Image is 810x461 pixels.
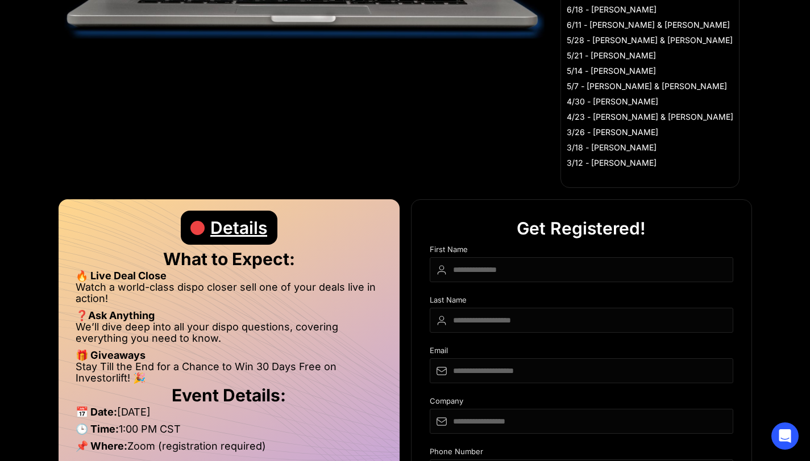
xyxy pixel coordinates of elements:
[430,245,733,257] div: First Name
[430,296,733,308] div: Last Name
[76,282,383,310] li: Watch a world-class dispo closer sell one of your deals live in action!
[163,249,295,269] strong: What to Expect:
[76,441,383,458] li: Zoom (registration required)
[76,349,146,361] strong: 🎁 Giveaways
[76,406,117,418] strong: 📅 Date:
[76,361,383,384] li: Stay Till the End for a Chance to Win 30 Days Free on Investorlift! 🎉
[76,309,155,321] strong: ❓Ask Anything
[76,423,119,435] strong: 🕒 Time:
[517,211,646,245] div: Get Registered!
[76,270,167,282] strong: 🔥 Live Deal Close
[430,346,733,358] div: Email
[76,440,127,452] strong: 📌 Where:
[76,424,383,441] li: 1:00 PM CST
[76,321,383,350] li: We’ll dive deep into all your dispo questions, covering everything you need to know.
[771,422,799,450] div: Open Intercom Messenger
[76,406,383,424] li: [DATE]
[430,397,733,409] div: Company
[172,385,286,405] strong: Event Details:
[430,447,733,459] div: Phone Number
[210,211,267,245] div: Details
